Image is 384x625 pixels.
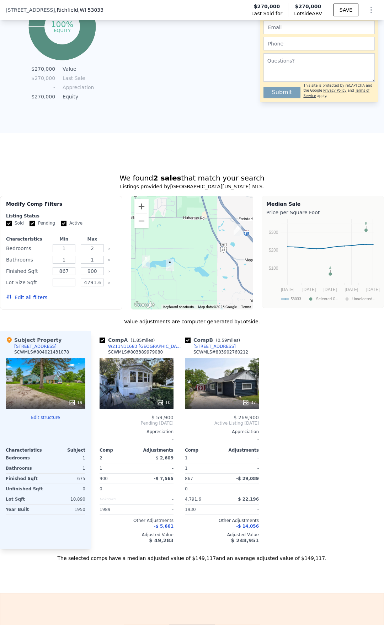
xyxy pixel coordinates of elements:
span: Last Sold for [251,10,283,17]
div: 1950 [47,505,85,514]
text: [DATE] [324,287,337,292]
div: Bedrooms [6,243,48,253]
text: A [329,266,332,270]
span: 0 [100,486,102,491]
a: [STREET_ADDRESS] [185,344,236,349]
div: - [138,484,174,494]
tspan: equity [54,27,71,33]
span: -$ 14,056 [236,524,259,529]
div: Lot Sqft [6,494,44,504]
span: 0.59 [218,338,227,343]
div: Unfinished Sqft [6,484,44,494]
div: - [223,453,259,463]
button: Submit [263,86,301,98]
button: Zoom in [134,199,149,214]
span: $ 248,951 [231,538,259,543]
div: Finished Sqft [6,474,44,484]
span: $ 2,609 [156,456,174,460]
div: 10,890 [47,494,85,504]
input: Sold [6,221,12,226]
img: Google [133,300,156,309]
td: Equity [61,93,93,101]
div: 1 [47,463,85,473]
div: Comp [185,447,222,453]
div: SCWMLS # 803389979080 [108,349,163,355]
a: W211N11683 [GEOGRAPHIC_DATA] [100,344,182,349]
text: $300 [269,230,278,235]
div: Min [51,236,77,242]
button: Zoom out [134,214,149,228]
text: $100 [269,266,278,271]
div: Subject [46,447,85,453]
svg: A chart. [266,217,379,306]
div: Modify Comp Filters [6,200,116,213]
div: Characteristics [6,447,46,453]
div: Adjusted Value [100,532,174,538]
div: [STREET_ADDRESS] [14,344,57,349]
div: - [223,484,259,494]
div: SCWMLS # 803902760212 [193,349,248,355]
div: Comp A [100,336,158,344]
span: -$ 29,089 [236,476,259,481]
span: -$ 5,661 [154,524,174,529]
button: Edit all filters [6,294,47,301]
div: 675 [47,474,85,484]
td: $270,000 [31,74,55,82]
input: Email [263,21,375,34]
text: [DATE] [281,287,294,292]
div: - [185,435,259,444]
div: Listing Status [6,213,116,219]
div: Subject Property [6,336,62,344]
div: 1 [47,453,85,463]
td: Last Sale [61,74,93,82]
div: - [138,494,174,504]
div: SCWMLS # 804021431078 [14,349,69,355]
text: [DATE] [302,287,316,292]
span: $ 49,283 [149,538,174,543]
label: Active [61,220,82,226]
div: [STREET_ADDRESS] [193,344,236,349]
span: $ 59,900 [151,415,174,420]
button: Clear [108,281,111,284]
div: This site is protected by reCAPTCHA and the Google and apply. [303,83,375,98]
span: 867 [185,476,193,481]
input: Phone [263,37,375,50]
input: Active [61,221,66,226]
div: Adjustments [137,447,174,453]
div: Appreciation [100,429,174,435]
div: Other Adjustments [185,518,259,523]
text: B [365,222,367,226]
text: [DATE] [366,287,380,292]
div: Appreciation [185,429,259,435]
text: [DATE] [345,287,358,292]
span: , Richfield [55,6,103,14]
span: $ 269,900 [234,415,259,420]
a: Open this area in Google Maps (opens a new window) [133,300,156,309]
div: Year Built [6,505,44,514]
div: Adjusted Value [185,532,259,538]
span: $270,000 [295,4,321,9]
span: Active Listing [DATE] [185,420,259,426]
button: Clear [108,270,111,273]
span: Map data ©2025 Google [198,305,237,309]
text: 53033 [290,297,301,301]
div: Other Adjustments [100,518,174,523]
span: 900 [100,476,108,481]
div: - [138,463,174,473]
td: Appreciation [61,83,93,91]
span: Lotside ARV [294,10,322,17]
text: Unselected… [352,297,375,301]
div: Bedrooms [6,453,44,463]
div: - [100,435,174,444]
div: Adjustments [222,447,259,453]
input: Pending [30,221,35,226]
div: 19 [69,399,82,406]
td: $270,000 [31,93,55,101]
span: Pending [DATE] [100,420,174,426]
div: Comp B [185,336,243,344]
div: Finished Sqft [6,266,48,276]
label: Sold [6,220,24,226]
div: 1930 [185,505,220,514]
div: Unknown [100,494,135,504]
